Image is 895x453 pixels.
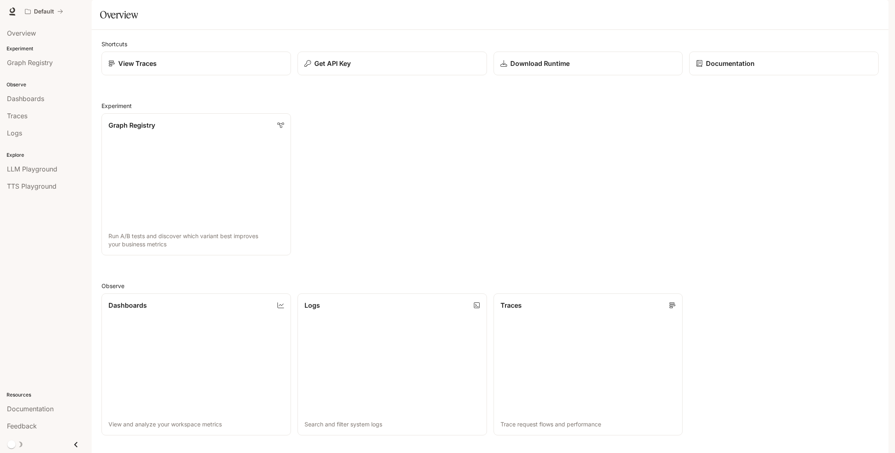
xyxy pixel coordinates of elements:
[100,7,138,23] h1: Overview
[494,52,683,75] a: Download Runtime
[689,52,879,75] a: Documentation
[706,59,755,68] p: Documentation
[101,52,291,75] a: View Traces
[118,59,157,68] p: View Traces
[108,300,147,310] p: Dashboards
[500,420,676,428] p: Trace request flows and performance
[304,420,480,428] p: Search and filter system logs
[101,40,879,48] h2: Shortcuts
[101,293,291,435] a: DashboardsView and analyze your workspace metrics
[34,8,54,15] p: Default
[500,300,522,310] p: Traces
[101,113,291,255] a: Graph RegistryRun A/B tests and discover which variant best improves your business metrics
[108,420,284,428] p: View and analyze your workspace metrics
[21,3,67,20] button: All workspaces
[314,59,351,68] p: Get API Key
[101,101,879,110] h2: Experiment
[304,300,320,310] p: Logs
[108,120,155,130] p: Graph Registry
[298,293,487,435] a: LogsSearch and filter system logs
[494,293,683,435] a: TracesTrace request flows and performance
[510,59,570,68] p: Download Runtime
[101,282,879,290] h2: Observe
[298,52,487,75] button: Get API Key
[108,232,284,248] p: Run A/B tests and discover which variant best improves your business metrics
